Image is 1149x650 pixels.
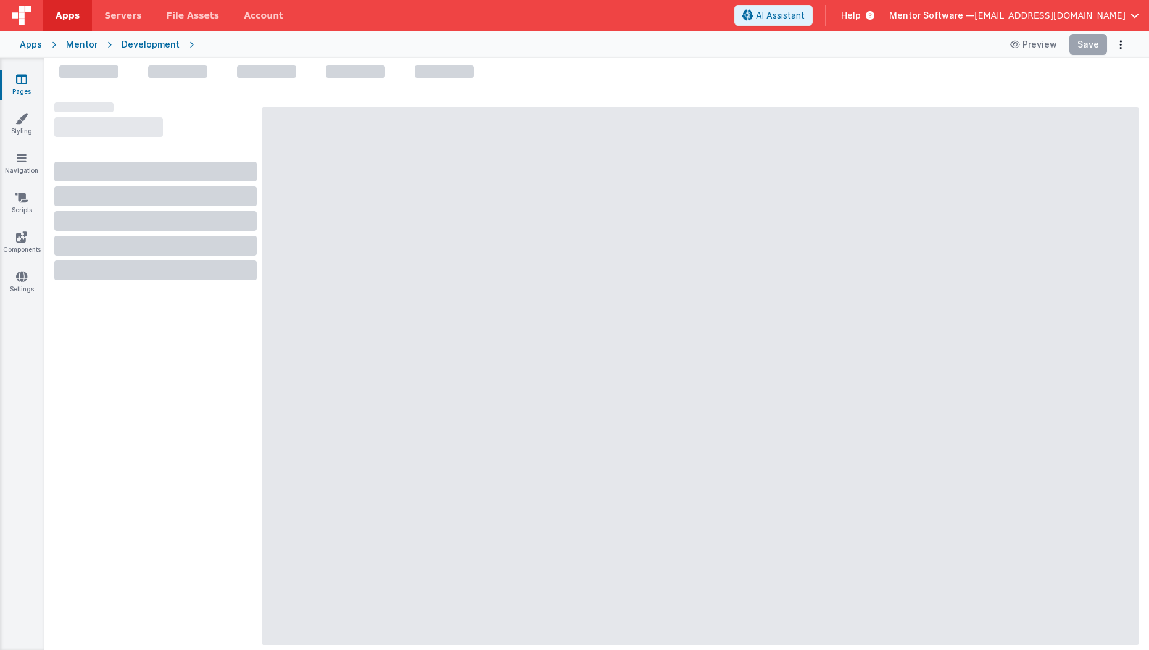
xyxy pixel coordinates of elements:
button: Options [1112,36,1129,53]
button: Preview [1003,35,1064,54]
span: Mentor Software — [889,9,974,22]
button: Mentor Software — [EMAIL_ADDRESS][DOMAIN_NAME] [889,9,1139,22]
span: Servers [104,9,141,22]
div: Development [122,38,180,51]
span: Help [841,9,861,22]
button: Save [1069,34,1107,55]
span: [EMAIL_ADDRESS][DOMAIN_NAME] [974,9,1126,22]
div: Apps [20,38,42,51]
span: File Assets [167,9,220,22]
button: AI Assistant [734,5,813,26]
span: Apps [56,9,80,22]
div: Mentor [66,38,97,51]
span: AI Assistant [756,9,805,22]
